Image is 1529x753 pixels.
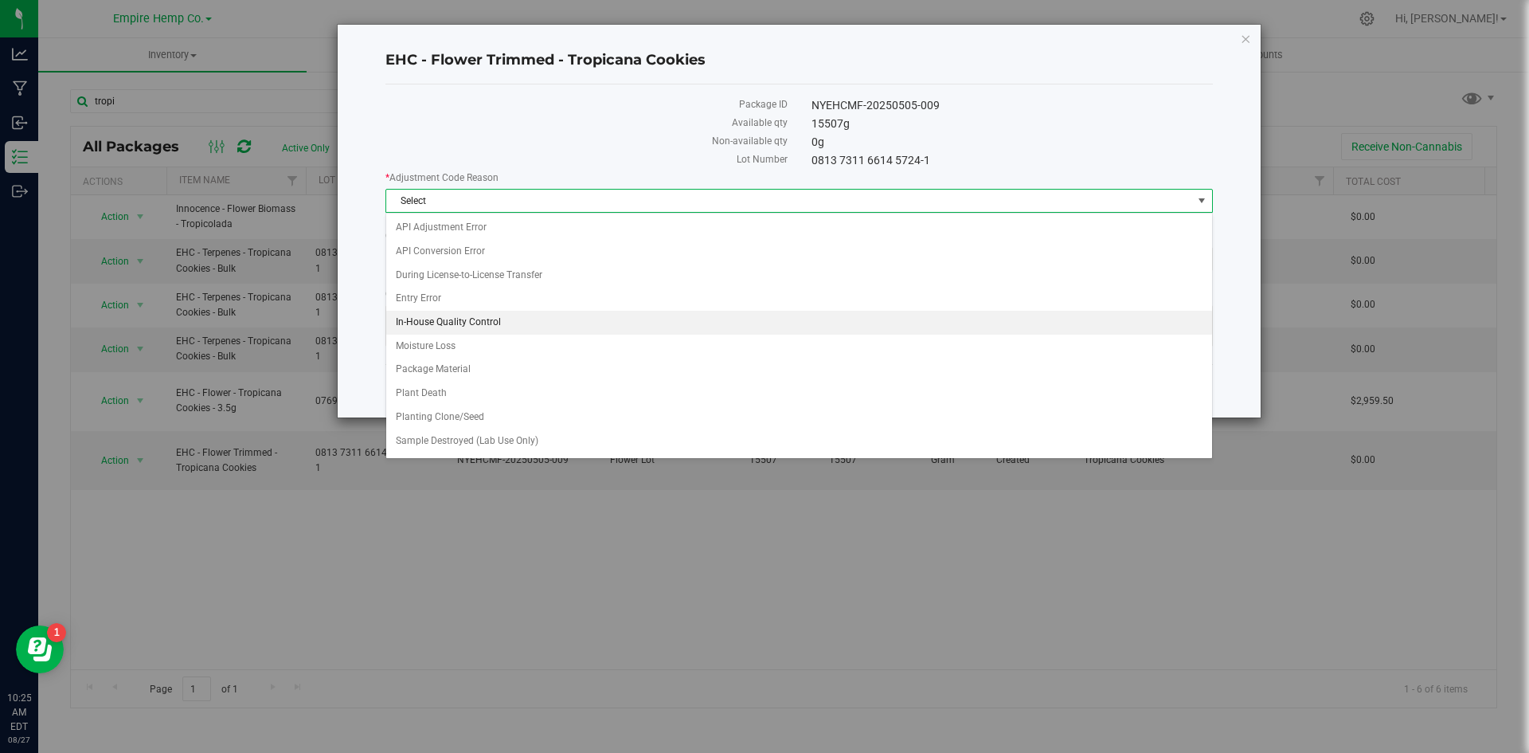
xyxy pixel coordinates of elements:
[386,406,1212,429] li: Planting Clone/Seed
[385,171,1213,185] label: Adjustment Code Reason
[386,287,1212,311] li: Entry Error
[811,117,850,130] span: 15507
[800,152,1226,169] div: 0813 7311 6614 5724-1
[385,50,1213,71] h4: EHC - Flower Trimmed - Tropicana Cookies
[386,382,1212,406] li: Plant Death
[386,453,1212,477] li: Scale Variance
[385,116,788,130] label: Available qty
[818,135,824,148] span: g
[386,311,1212,335] li: In-House Quality Control
[386,429,1212,453] li: Sample Destroyed (Lab Use Only)
[386,264,1212,288] li: During License-to-License Transfer
[385,134,788,148] label: Non-available qty
[843,117,850,130] span: g
[386,240,1212,264] li: API Conversion Error
[386,216,1212,240] li: API Adjustment Error
[800,97,1226,114] div: NYEHCMF-20250505-009
[386,358,1212,382] li: Package Material
[47,623,66,642] iframe: Resource center unread badge
[386,335,1212,359] li: Moisture Loss
[385,152,788,167] label: Lot Number
[1192,190,1212,212] span: select
[16,626,64,673] iframe: Resource center
[386,190,1192,212] span: Select
[811,135,824,148] span: 0
[385,97,788,112] label: Package ID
